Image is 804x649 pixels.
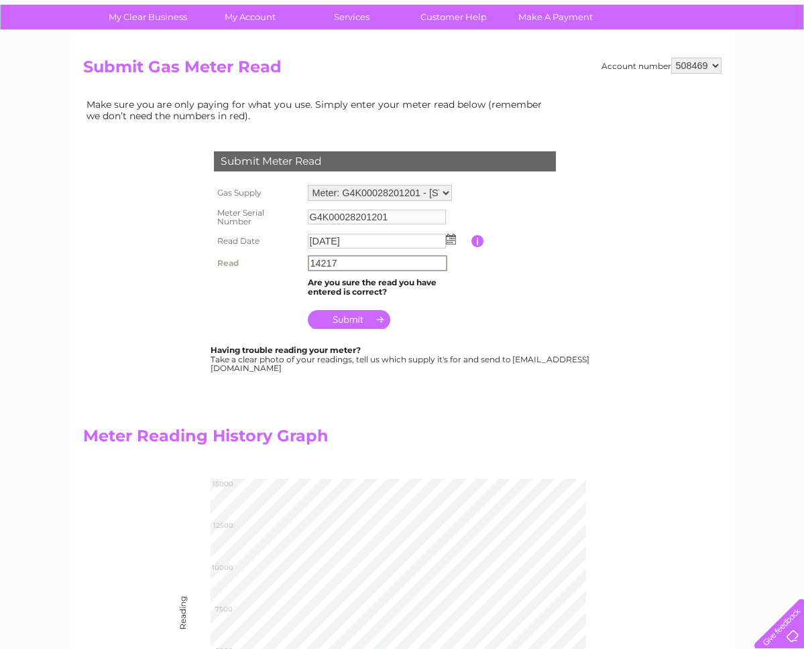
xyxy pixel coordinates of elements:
[296,5,407,29] a: Services
[715,57,748,67] a: Contact
[601,57,631,67] a: Energy
[93,5,203,29] a: My Clear Business
[211,230,304,252] th: Read Date
[211,204,304,231] th: Meter Serial Number
[211,345,361,355] b: Having trouble reading your meter?
[639,57,679,67] a: Telecoms
[471,235,484,247] input: Information
[446,234,456,244] img: ...
[601,58,722,74] div: Account number
[178,618,187,630] div: Reading
[83,96,553,124] td: Make sure you are only paying for what you use. Simply enter your meter read below (remember we d...
[500,5,611,29] a: Make A Payment
[211,346,591,373] div: Take a clear photo of your readings, tell us which supply it's for and send to [EMAIL_ADDRESS][DO...
[86,7,720,65] div: Clear Business is a trading name of Verastar Limited (registered in [GEOGRAPHIC_DATA] No. 3667643...
[304,275,471,300] td: Are you sure the read you have entered is correct?
[211,182,304,204] th: Gas Supply
[214,151,556,171] div: Submit Meter Read
[398,5,509,29] a: Customer Help
[83,427,553,452] h2: Meter Reading History Graph
[83,58,722,83] h2: Submit Gas Meter Read
[194,5,305,29] a: My Account
[308,310,390,329] input: Submit
[687,57,707,67] a: Blog
[28,35,97,76] img: logo.png
[568,57,593,67] a: Water
[760,57,791,67] a: Log out
[551,7,644,23] a: 0333 014 3131
[211,252,304,275] th: Read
